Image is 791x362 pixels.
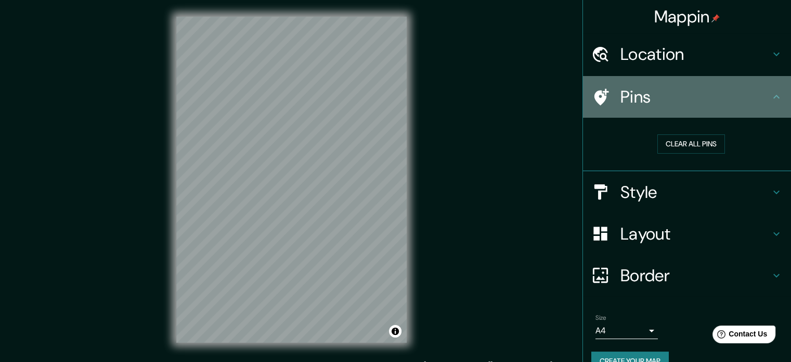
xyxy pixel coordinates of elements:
div: Style [583,171,791,213]
button: Clear all pins [657,134,725,154]
iframe: Help widget launcher [698,321,780,351]
div: A4 [595,322,658,339]
button: Toggle attribution [389,325,401,338]
img: pin-icon.png [711,14,720,22]
div: Border [583,255,791,296]
h4: Style [620,182,770,203]
h4: Mappin [654,6,720,27]
div: Layout [583,213,791,255]
div: Location [583,33,791,75]
h4: Pins [620,86,770,107]
h4: Location [620,44,770,65]
h4: Layout [620,223,770,244]
div: Pins [583,76,791,118]
h4: Border [620,265,770,286]
canvas: Map [176,17,407,343]
label: Size [595,313,606,322]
